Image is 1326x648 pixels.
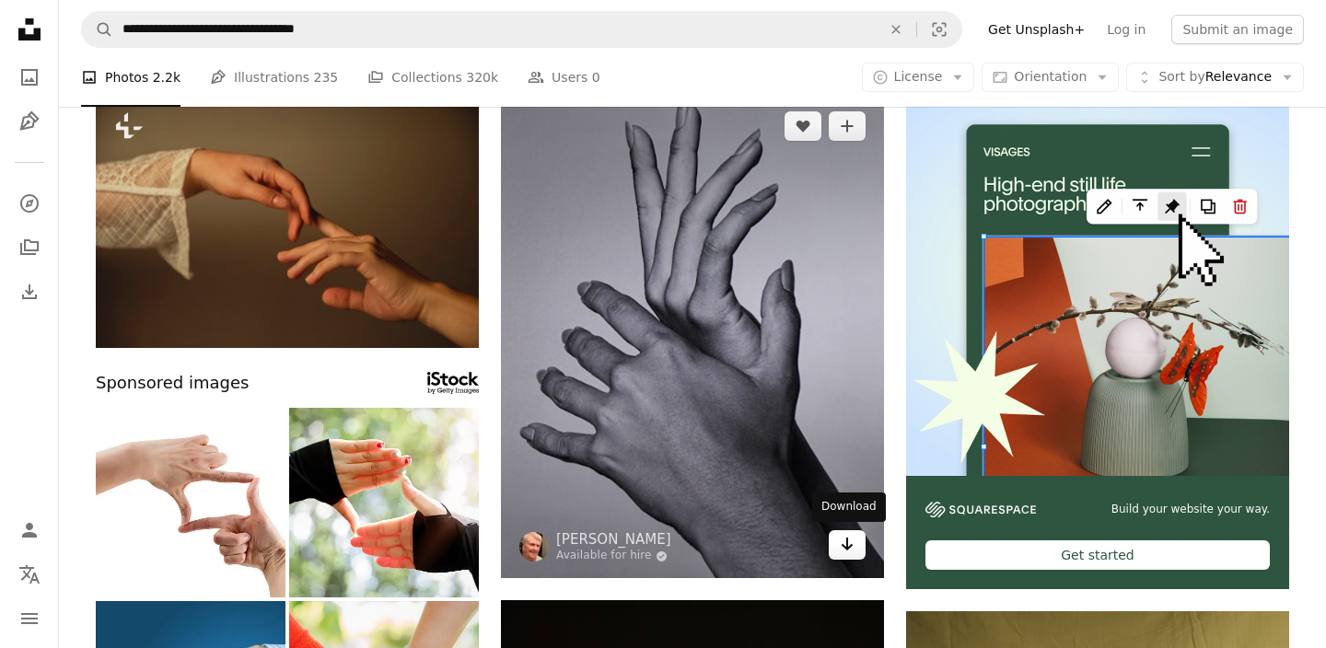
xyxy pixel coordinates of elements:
img: Young woman hand reaching for mountains. Spiritual girl smiling to sky. Happy female being thankf... [289,408,479,597]
div: Get started [925,540,1270,570]
a: Collections [11,229,48,266]
a: Collections 320k [367,48,498,107]
span: Build your website your way. [1111,502,1270,517]
a: Two hands reaching out towards each other [96,212,479,228]
a: Log in [1096,15,1157,44]
span: Relevance [1158,68,1272,87]
img: Composition frame with hands – Isolated with clipping path [96,408,285,597]
a: Download [829,530,866,560]
img: file-1606177908946-d1eed1cbe4f5image [925,502,1036,517]
button: License [862,63,975,92]
button: Submit an image [1171,15,1304,44]
a: Get Unsplash+ [977,15,1096,44]
img: Two hands reaching out towards each other [96,93,479,348]
span: Sponsored images [96,370,249,397]
a: Home — Unsplash [11,11,48,52]
img: file-1723602894256-972c108553a7image [906,93,1289,476]
span: 235 [314,67,339,87]
button: Menu [11,600,48,637]
img: a black and white photo of two hands reaching up [501,93,884,578]
a: [PERSON_NAME] [556,530,671,549]
a: Illustrations 235 [210,48,338,107]
span: Orientation [1014,69,1087,84]
span: License [894,69,943,84]
a: Photos [11,59,48,96]
a: Build your website your way.Get started [906,93,1289,589]
span: Sort by [1158,69,1204,84]
a: Users 0 [528,48,600,107]
button: Visual search [917,12,961,47]
a: Available for hire [556,549,671,563]
button: Orientation [982,63,1119,92]
button: Add to Collection [829,111,866,141]
a: Explore [11,185,48,222]
button: Like [785,111,821,141]
a: Download History [11,273,48,310]
a: Log in / Sign up [11,512,48,549]
button: Language [11,556,48,593]
div: Download [812,492,886,522]
a: Illustrations [11,103,48,140]
form: Find visuals sitewide [81,11,962,48]
button: Clear [876,12,916,47]
button: Search Unsplash [82,12,113,47]
span: 0 [592,67,600,87]
a: a black and white photo of two hands reaching up [501,327,884,343]
img: Go to Bob Kozel's profile [519,532,549,561]
button: Sort byRelevance [1126,63,1304,92]
span: 320k [466,67,498,87]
